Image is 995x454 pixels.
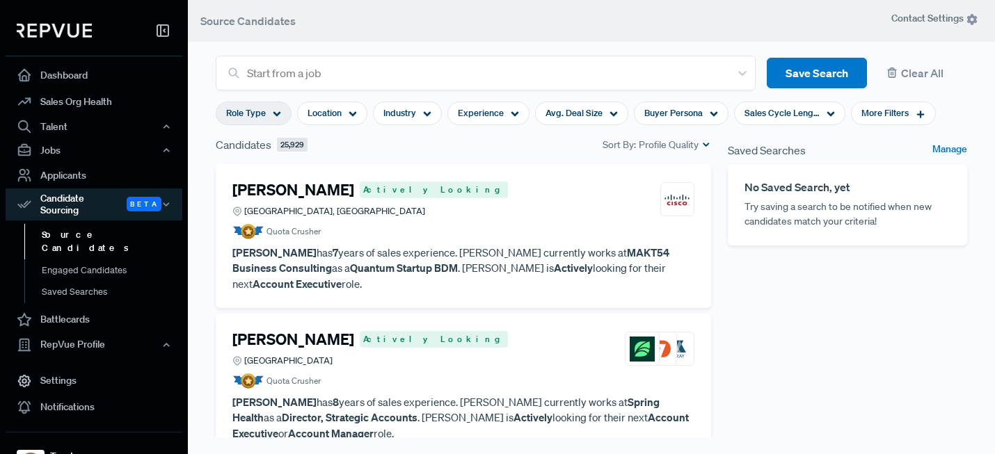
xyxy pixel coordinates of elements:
[728,142,806,159] span: Saved Searches
[745,181,950,194] h6: No Saved Search, yet
[644,106,703,120] span: Buyer Persona
[664,187,690,212] img: Cisco Systems
[253,277,342,291] strong: Account Executive
[647,337,672,362] img: Rapid7
[24,224,201,259] a: Source Candidates
[6,394,182,421] a: Notifications
[891,11,978,26] span: Contact Settings
[24,281,201,303] a: Saved Searches
[333,395,339,409] strong: 8
[232,245,694,292] p: has years of sales experience. [PERSON_NAME] currently works at as a . [PERSON_NAME] is looking f...
[232,395,317,409] strong: [PERSON_NAME]
[277,138,308,152] span: 25,929
[932,142,967,159] a: Manage
[6,188,182,220] div: Candidate Sourcing
[232,373,264,389] img: Quota Badge
[232,181,354,199] h4: [PERSON_NAME]
[350,261,458,275] strong: Quantum Startup BDM
[288,426,374,440] strong: Account Manager
[200,14,296,28] span: Source Candidates
[244,354,333,367] span: [GEOGRAPHIC_DATA]
[360,181,508,198] span: Actively Looking
[6,62,182,88] a: Dashboard
[383,106,416,120] span: Industry
[745,106,820,120] span: Sales Cycle Length
[664,337,690,362] img: VMRay
[630,337,655,362] img: Spring Health
[226,106,266,120] span: Role Type
[308,106,342,120] span: Location
[232,224,264,239] img: Quota Badge
[458,106,504,120] span: Experience
[360,331,508,348] span: Actively Looking
[514,410,552,424] strong: Actively
[127,197,161,211] span: Beta
[6,333,182,357] button: RepVue Profile
[216,136,271,153] span: Candidates
[6,138,182,162] button: Jobs
[639,138,699,152] span: Profile Quality
[232,245,317,259] strong: [PERSON_NAME]
[554,261,593,275] strong: Actively
[244,204,425,218] span: [GEOGRAPHIC_DATA], [GEOGRAPHIC_DATA]
[232,394,694,441] p: has years of sales experience. [PERSON_NAME] currently works at as a . [PERSON_NAME] is looking f...
[24,259,201,282] a: Engaged Candidates
[6,115,182,138] button: Talent
[266,225,321,238] span: Quota Crusher
[767,58,867,89] button: Save Search
[6,162,182,188] a: Applicants
[603,138,711,152] div: Sort By:
[17,24,92,38] img: RepVue
[878,58,967,89] button: Clear All
[6,307,182,333] a: Battlecards
[232,330,354,348] h4: [PERSON_NAME]
[6,88,182,115] a: Sales Org Health
[333,245,338,259] strong: 7
[546,106,603,120] span: Avg. Deal Size
[6,188,182,220] button: Candidate Sourcing Beta
[6,368,182,394] a: Settings
[282,410,417,424] strong: Director, Strategic Accounts
[861,106,909,120] span: More Filters
[266,375,321,387] span: Quota Crusher
[745,200,950,229] p: Try saving a search to be notified when new candidates match your criteria!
